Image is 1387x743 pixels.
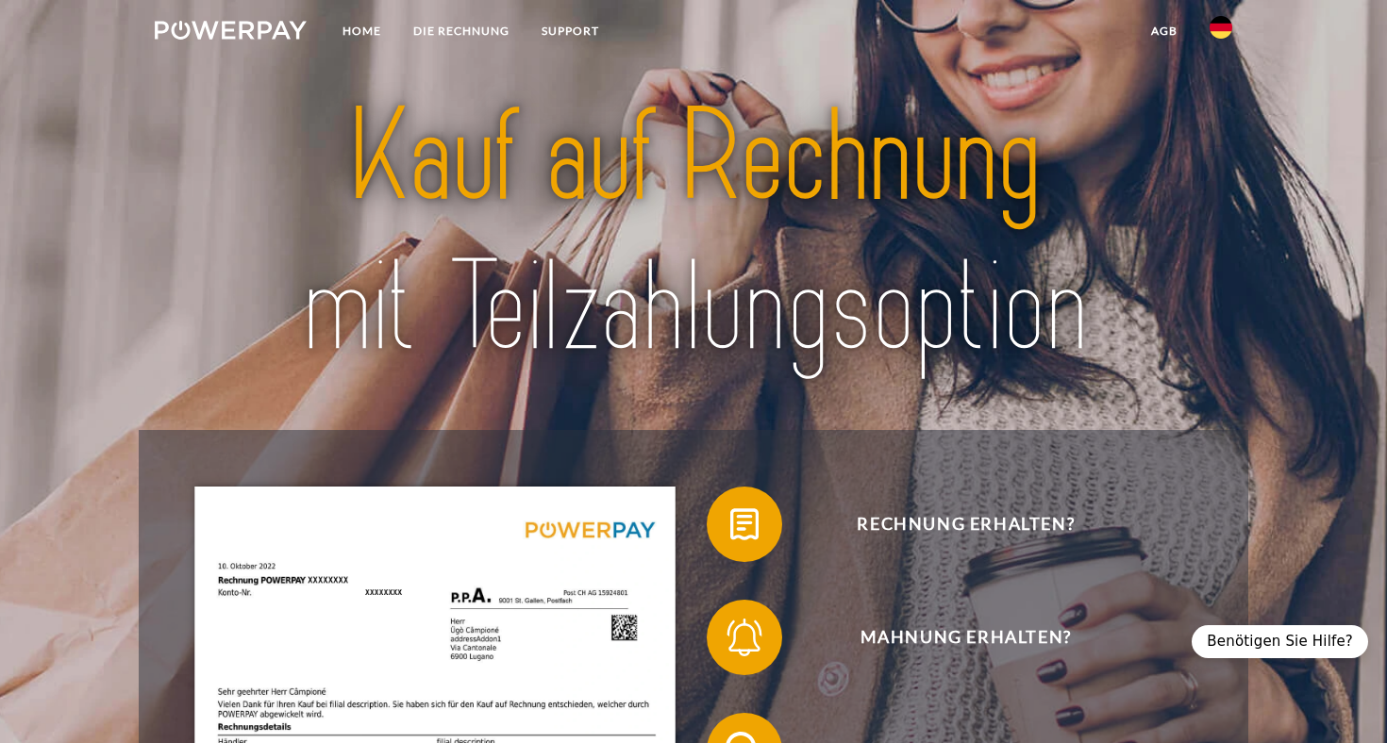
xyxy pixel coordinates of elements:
[735,487,1197,562] span: Rechnung erhalten?
[397,14,526,48] a: DIE RECHNUNG
[208,74,1179,390] img: title-powerpay_de.svg
[1192,625,1368,658] div: Benötigen Sie Hilfe?
[155,21,307,40] img: logo-powerpay-white.svg
[1210,16,1232,39] img: de
[326,14,397,48] a: Home
[721,501,768,548] img: qb_bill.svg
[707,600,1197,675] button: Mahnung erhalten?
[526,14,615,48] a: SUPPORT
[1135,14,1194,48] a: agb
[721,614,768,661] img: qb_bell.svg
[707,487,1197,562] button: Rechnung erhalten?
[735,600,1197,675] span: Mahnung erhalten?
